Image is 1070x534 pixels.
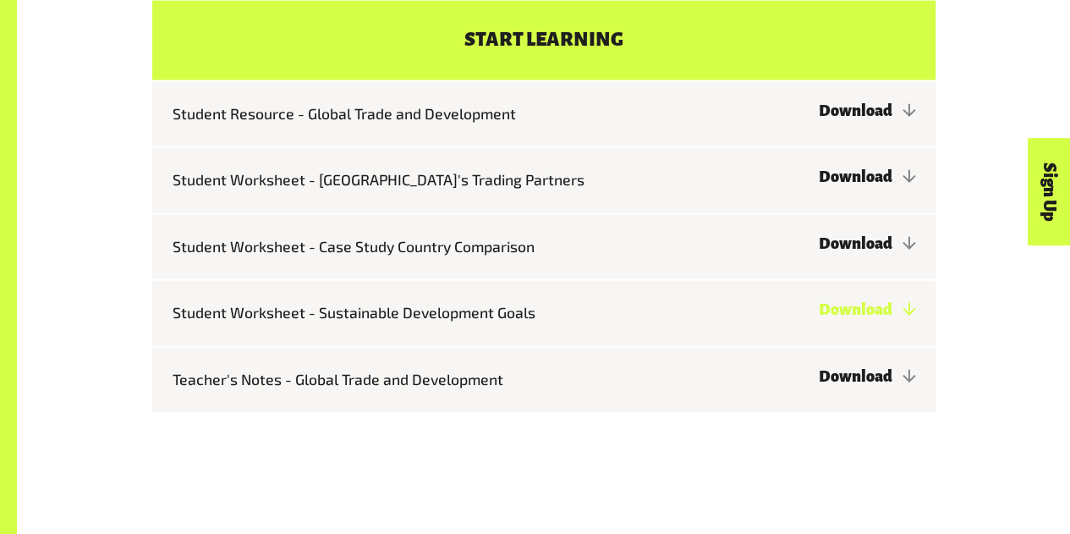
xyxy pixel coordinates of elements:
[818,235,914,252] a: Download
[818,301,914,318] a: Download
[818,368,914,385] a: Download
[152,1,936,80] h4: Start learning
[818,102,914,119] a: Download
[818,168,914,185] a: Download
